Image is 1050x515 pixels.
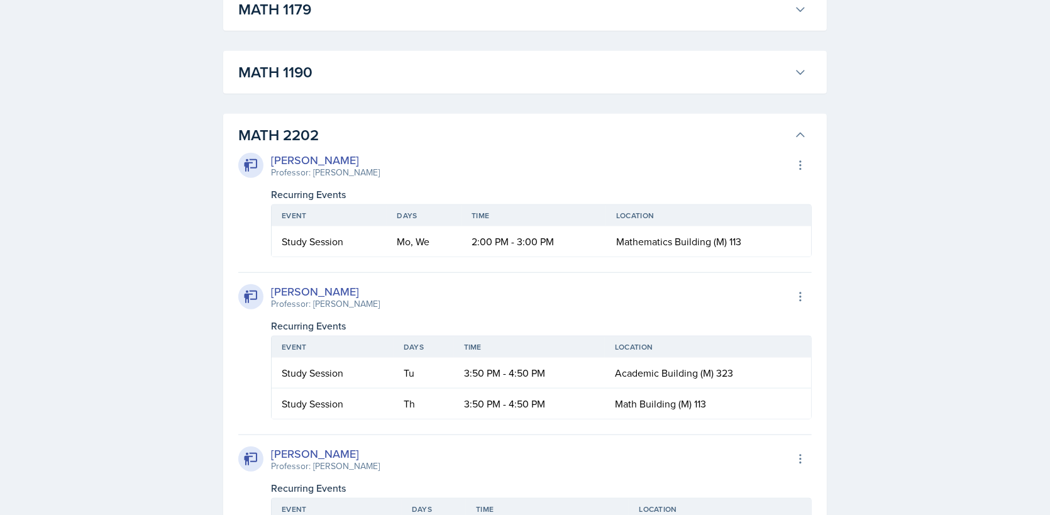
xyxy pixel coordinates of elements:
[387,205,461,226] th: Days
[272,205,387,226] th: Event
[282,396,384,411] div: Study Session
[605,336,811,358] th: Location
[271,480,812,496] div: Recurring Events
[615,397,706,411] span: Math Building (M) 113
[271,460,380,473] div: Professor: [PERSON_NAME]
[461,205,606,226] th: Time
[238,124,789,147] h3: MATH 2202
[271,445,380,462] div: [PERSON_NAME]
[615,366,733,380] span: Academic Building (M) 323
[394,358,454,389] td: Tu
[394,336,454,358] th: Days
[272,336,394,358] th: Event
[282,234,377,249] div: Study Session
[271,297,380,311] div: Professor: [PERSON_NAME]
[236,58,809,86] button: MATH 1190
[238,61,789,84] h3: MATH 1190
[271,283,380,300] div: [PERSON_NAME]
[271,152,380,169] div: [PERSON_NAME]
[271,318,812,333] div: Recurring Events
[454,389,605,419] td: 3:50 PM - 4:50 PM
[616,235,741,248] span: Mathematics Building (M) 113
[461,226,606,257] td: 2:00 PM - 3:00 PM
[454,336,605,358] th: Time
[236,121,809,149] button: MATH 2202
[282,365,384,380] div: Study Session
[454,358,605,389] td: 3:50 PM - 4:50 PM
[271,187,812,202] div: Recurring Events
[394,389,454,419] td: Th
[606,205,811,226] th: Location
[271,166,380,179] div: Professor: [PERSON_NAME]
[387,226,461,257] td: Mo, We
